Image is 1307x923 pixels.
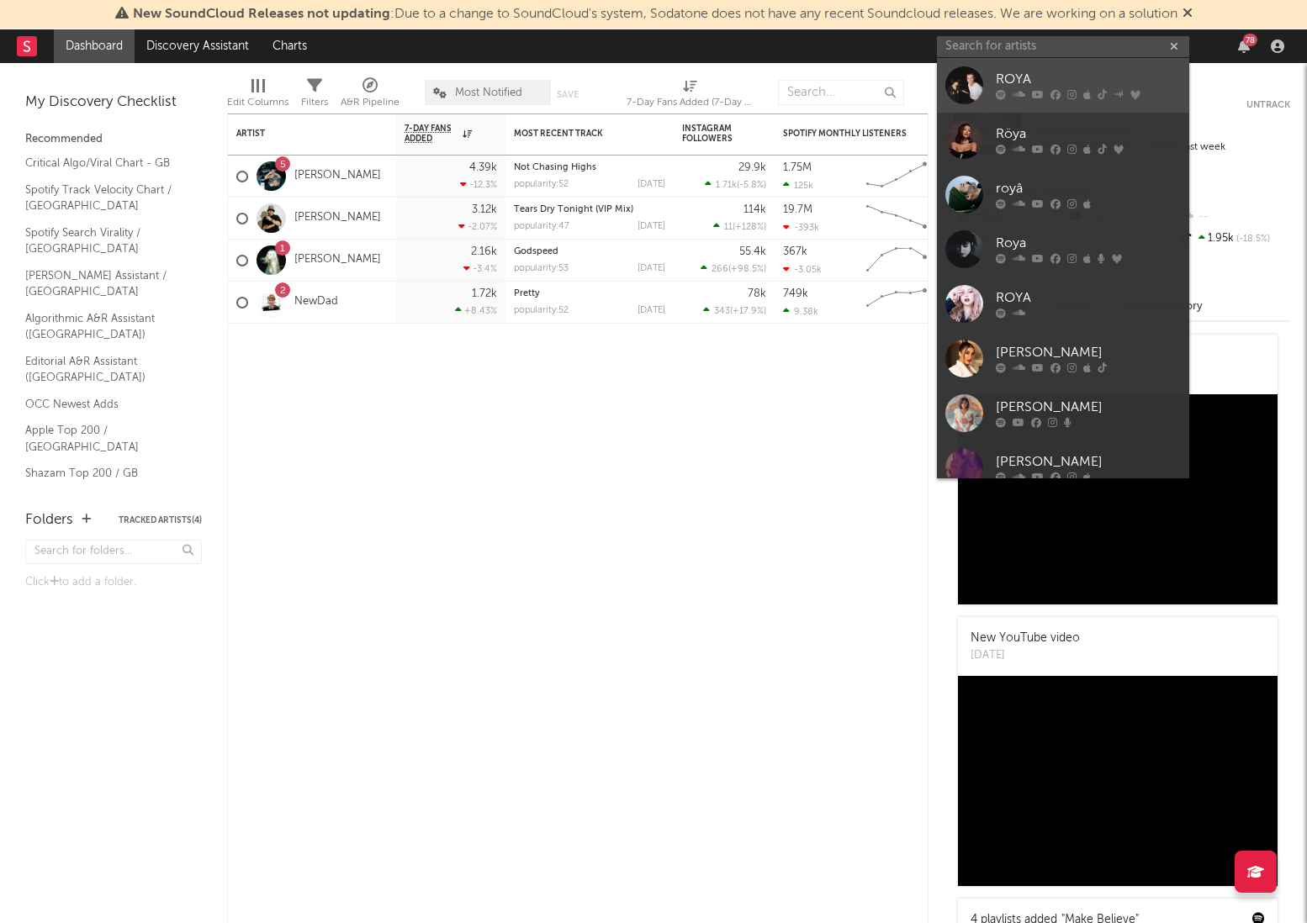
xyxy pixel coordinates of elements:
div: 367k [783,246,807,257]
a: Shazam Top 200 / GB [25,464,185,483]
a: Editorial A&R Assistant ([GEOGRAPHIC_DATA]) [25,352,185,387]
a: Roya [937,222,1189,277]
div: Godspeed [514,247,665,256]
div: My Discovery Checklist [25,92,202,113]
div: 3.12k [472,204,497,215]
div: 114k [743,204,766,215]
a: Pretty [514,289,540,298]
span: Dismiss [1183,8,1193,21]
div: ROYA [996,70,1181,90]
div: Pretty [514,289,665,298]
div: popularity: 52 [514,306,569,315]
div: Edit Columns [227,92,288,113]
div: ( ) [713,221,766,232]
div: 78k [748,288,766,299]
div: ( ) [703,305,766,316]
span: +98.5 % [731,265,764,274]
div: Filters [301,71,328,120]
a: ROYA [937,58,1189,113]
a: NewDad [294,295,338,309]
a: Spotify Track Velocity Chart / [GEOGRAPHIC_DATA] [25,181,185,215]
div: 19.7M [783,204,812,215]
div: -3.4 % [463,263,497,274]
span: 266 [712,265,728,274]
span: 1.71k [716,181,737,190]
div: [DATE] [638,222,665,231]
div: [PERSON_NAME] [996,398,1181,418]
div: -393k [783,222,819,233]
a: Algorithmic A&R Assistant ([GEOGRAPHIC_DATA]) [25,309,185,344]
div: popularity: 47 [514,222,569,231]
div: Edit Columns [227,71,288,120]
a: Discovery Assistant [135,29,261,63]
a: Critical Algo/Viral Chart - GB [25,154,185,172]
a: [PERSON_NAME] [937,386,1189,440]
div: 78 [1243,34,1257,46]
div: [DATE] [638,264,665,273]
span: 7-Day Fans Added [405,124,458,144]
div: 125k [783,180,813,191]
div: Spotify Monthly Listeners [783,129,909,139]
div: +8.43 % [455,305,497,316]
button: Tracked Artists(4) [119,516,202,525]
div: ( ) [701,263,766,274]
div: [DATE] [638,180,665,189]
span: +17.9 % [733,307,764,316]
input: Search... [778,80,904,105]
div: New YouTube video [971,630,1080,647]
div: Recommended [25,129,202,150]
a: Dashboard [54,29,135,63]
span: +128 % [735,223,764,232]
span: Most Notified [455,87,522,98]
div: [PERSON_NAME] [996,452,1181,472]
input: Search for folders... [25,540,202,564]
a: Not Chasing Highs [514,163,596,172]
a: Tears Dry Tonight (VIP Mix) [514,205,633,214]
button: Save [557,90,579,99]
div: -- [1178,206,1290,228]
span: : Due to a change to SoundCloud's system, Sodatone does not have any recent Soundcloud releases. ... [133,8,1177,21]
div: Artist [236,129,362,139]
div: 2.16k [471,246,497,257]
a: Spotify Search Virality / [GEOGRAPHIC_DATA] [25,224,185,258]
div: Most Recent Track [514,129,640,139]
div: 7-Day Fans Added (7-Day Fans Added) [627,92,753,113]
div: -3.05k [783,264,822,275]
div: [PERSON_NAME] [996,343,1181,363]
a: Godspeed [514,247,558,256]
a: royâ [937,167,1189,222]
a: [PERSON_NAME] [937,440,1189,495]
a: OCC Newest Adds [25,395,185,414]
div: 749k [783,288,808,299]
span: 343 [714,307,730,316]
div: ROYA [996,288,1181,309]
div: 55.4k [739,246,766,257]
div: 9.38k [783,306,818,317]
div: Instagram Followers [682,124,741,144]
div: [DATE] [638,306,665,315]
div: popularity: 53 [514,264,569,273]
a: ROYA [937,277,1189,331]
input: Search for artists [937,36,1189,57]
a: Charts [261,29,319,63]
svg: Chart title [859,156,934,198]
a: [PERSON_NAME] [937,331,1189,386]
div: ( ) [705,179,766,190]
a: [PERSON_NAME] Assistant / [GEOGRAPHIC_DATA] [25,266,185,301]
div: 1.75M [783,162,812,173]
div: A&R Pipeline [341,71,400,120]
div: Tears Dry Tonight (VIP Mix) [514,205,665,214]
a: [PERSON_NAME] [294,169,381,183]
div: royâ [996,179,1181,199]
div: 1.72k [472,288,497,299]
span: -5.8 % [739,181,764,190]
div: A&R Pipeline [341,92,400,113]
div: [DATE] [971,647,1080,664]
div: Roya [996,234,1181,254]
div: -12.3 % [460,179,497,190]
a: [PERSON_NAME] [294,253,381,267]
a: Apple Top 200 / [GEOGRAPHIC_DATA] [25,421,185,456]
div: -2.07 % [458,221,497,232]
button: 78 [1238,40,1250,53]
span: 11 [724,223,733,232]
